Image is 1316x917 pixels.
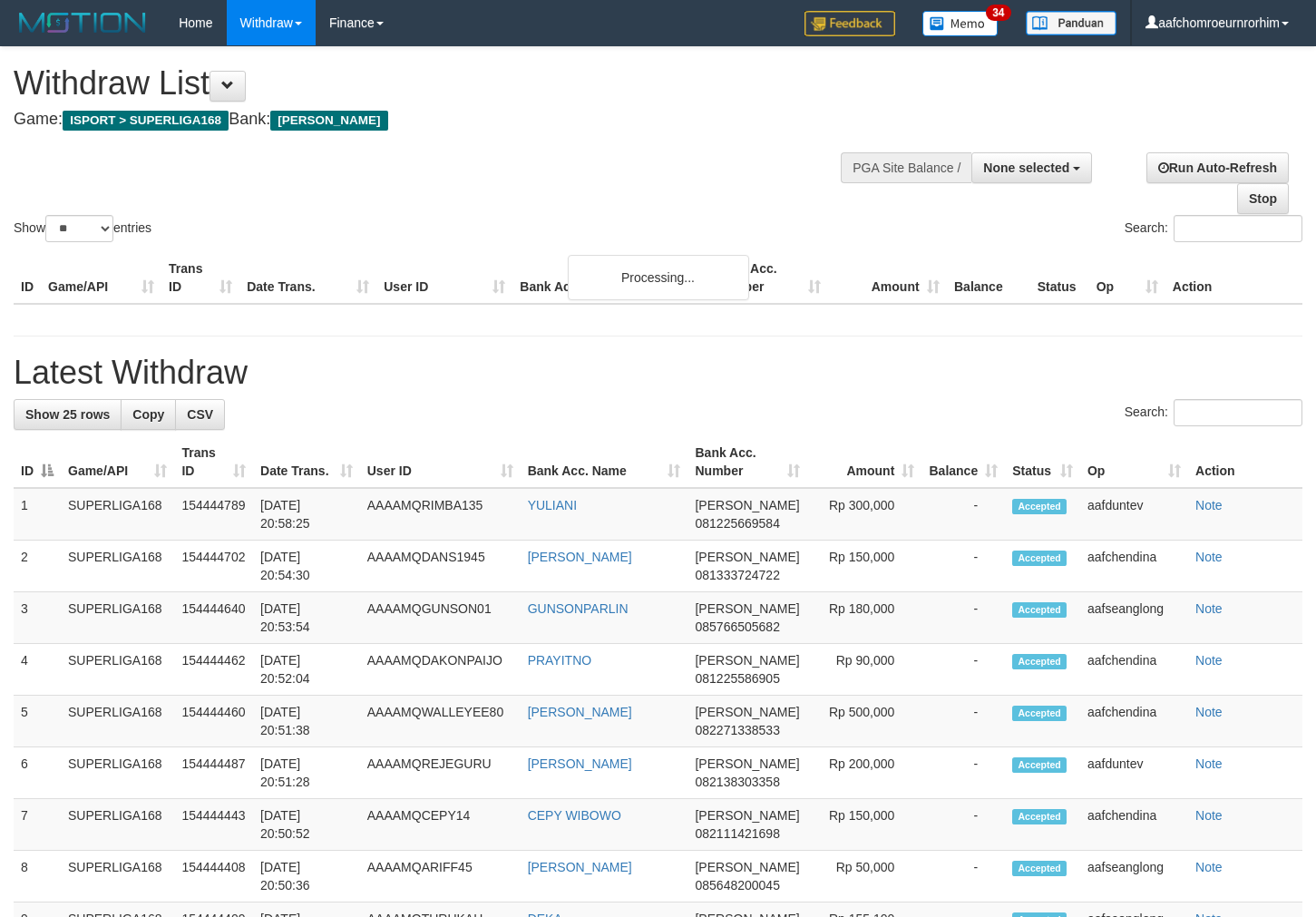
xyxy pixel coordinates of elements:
td: 3 [14,592,61,644]
span: [PERSON_NAME] [695,705,799,719]
td: 5 [14,696,61,747]
td: SUPERLIGA168 [61,644,174,696]
th: User ID: activate to sort column ascending [360,436,521,488]
a: [PERSON_NAME] [528,705,632,719]
a: CEPY WIBOWO [528,808,621,823]
td: Rp 50,000 [807,851,922,902]
span: ISPORT > SUPERLIGA168 [63,111,229,131]
th: Balance: activate to sort column ascending [921,436,1005,488]
span: Copy 081225586905 to clipboard [695,671,779,686]
a: Run Auto-Refresh [1146,152,1289,183]
a: [PERSON_NAME] [528,860,632,874]
th: Status: activate to sort column ascending [1005,436,1080,488]
td: SUPERLIGA168 [61,851,174,902]
span: Copy 081333724722 to clipboard [695,568,779,582]
input: Search: [1174,399,1302,426]
td: AAAAMQDAKONPAIJO [360,644,521,696]
a: GUNSONPARLIN [528,601,629,616]
span: [PERSON_NAME] [695,601,799,616]
span: [PERSON_NAME] [270,111,387,131]
td: - [921,799,1005,851]
td: aafseanglong [1080,851,1188,902]
th: Balance [947,252,1030,304]
td: SUPERLIGA168 [61,799,174,851]
span: Accepted [1012,499,1067,514]
td: AAAAMQGUNSON01 [360,592,521,644]
span: 34 [986,5,1010,21]
td: 154444640 [174,592,253,644]
span: Copy [132,407,164,422]
img: Button%20Memo.svg [922,11,999,36]
th: ID [14,252,41,304]
td: 154444408 [174,851,253,902]
th: Date Trans. [239,252,376,304]
h1: Latest Withdraw [14,355,1302,391]
span: Accepted [1012,757,1067,773]
td: 154444702 [174,541,253,592]
td: [DATE] 20:50:36 [253,851,360,902]
a: [PERSON_NAME] [528,756,632,771]
td: AAAAMQRIMBA135 [360,488,521,541]
td: 154444443 [174,799,253,851]
h4: Game: Bank: [14,111,859,129]
a: [PERSON_NAME] [528,550,632,564]
td: SUPERLIGA168 [61,541,174,592]
td: aafduntev [1080,747,1188,799]
label: Search: [1125,215,1302,242]
img: MOTION_logo.png [14,9,151,36]
th: Action [1188,436,1302,488]
img: Feedback.jpg [804,11,895,36]
td: 7 [14,799,61,851]
span: [PERSON_NAME] [695,550,799,564]
td: Rp 90,000 [807,644,922,696]
td: - [921,488,1005,541]
a: Note [1195,705,1223,719]
span: [PERSON_NAME] [695,653,799,668]
span: [PERSON_NAME] [695,498,799,512]
td: 154444789 [174,488,253,541]
td: aafduntev [1080,488,1188,541]
a: Note [1195,550,1223,564]
th: Game/API [41,252,161,304]
td: 154444460 [174,696,253,747]
th: Game/API: activate to sort column ascending [61,436,174,488]
td: - [921,541,1005,592]
td: 8 [14,851,61,902]
span: Accepted [1012,654,1067,669]
a: Copy [121,399,176,430]
a: Note [1195,653,1223,668]
div: PGA Site Balance / [841,152,971,183]
td: - [921,644,1005,696]
td: [DATE] 20:52:04 [253,644,360,696]
td: - [921,592,1005,644]
span: Copy 082111421698 to clipboard [695,826,779,841]
td: [DATE] 20:51:28 [253,747,360,799]
td: [DATE] 20:58:25 [253,488,360,541]
td: aafseanglong [1080,592,1188,644]
span: [PERSON_NAME] [695,756,799,771]
td: [DATE] 20:54:30 [253,541,360,592]
input: Search: [1174,215,1302,242]
h1: Withdraw List [14,65,859,102]
span: Accepted [1012,861,1067,876]
th: Date Trans.: activate to sort column ascending [253,436,360,488]
td: AAAAMQARIFF45 [360,851,521,902]
span: Copy 082138303358 to clipboard [695,775,779,789]
td: [DATE] 20:51:38 [253,696,360,747]
th: Op: activate to sort column ascending [1080,436,1188,488]
td: Rp 300,000 [807,488,922,541]
td: aafchendina [1080,644,1188,696]
td: 2 [14,541,61,592]
a: Note [1195,808,1223,823]
th: Bank Acc. Number: activate to sort column ascending [687,436,806,488]
span: [PERSON_NAME] [695,808,799,823]
td: aafchendina [1080,696,1188,747]
th: Bank Acc. Number [708,252,827,304]
th: User ID [376,252,512,304]
span: Accepted [1012,706,1067,721]
td: aafchendina [1080,541,1188,592]
a: Note [1195,756,1223,771]
span: Copy 081225669584 to clipboard [695,516,779,531]
td: Rp 200,000 [807,747,922,799]
td: SUPERLIGA168 [61,696,174,747]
